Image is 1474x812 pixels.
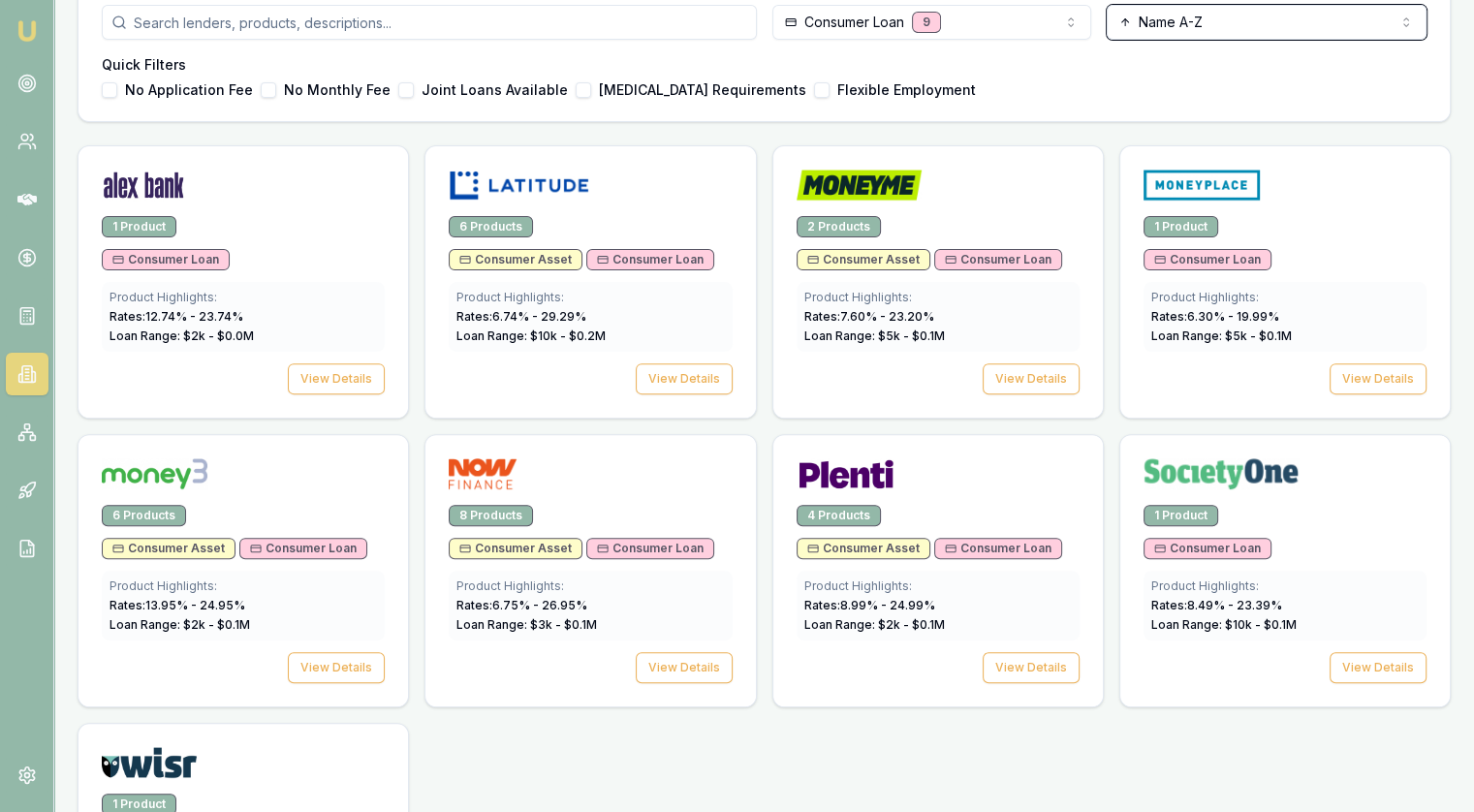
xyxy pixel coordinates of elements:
[837,83,976,97] label: Flexible Employment
[1144,458,1299,489] img: Society One logo
[1151,598,1282,612] span: Rates: 8.49 % - 23.39 %
[102,170,185,201] img: Alex Bank logo
[250,541,357,556] span: Consumer Loan
[456,309,586,324] span: Rates: 6.74 % - 29.29 %
[1330,363,1427,394] button: View Details
[804,598,935,612] span: Rates: 8.99 % - 24.99 %
[772,145,1104,419] a: Money Me logo2 ProductsConsumer AssetConsumer LoanProduct Highlights:Rates:7.60% - 23.20%Loan Ran...
[636,652,733,683] button: View Details
[804,578,1072,594] div: Product Highlights:
[110,309,243,324] span: Rates: 12.74 % - 23.74 %
[804,617,945,632] span: Loan Range: $ 2 k - $ 0.1 M
[1151,290,1419,305] div: Product Highlights:
[284,83,391,97] label: No Monthly Fee
[1151,309,1279,324] span: Rates: 6.30 % - 19.99 %
[1151,328,1292,343] span: Loan Range: $ 5 k - $ 0.1 M
[288,363,385,394] button: View Details
[102,505,186,526] div: 6 Products
[983,652,1080,683] button: View Details
[449,505,533,526] div: 8 Products
[449,170,589,201] img: Latitude logo
[1154,252,1261,267] span: Consumer Loan
[125,83,253,97] label: No Application Fee
[1144,216,1218,237] div: 1 Product
[102,5,757,40] input: Search lenders, products, descriptions...
[456,290,724,305] div: Product Highlights:
[597,541,704,556] span: Consumer Loan
[1144,170,1260,201] img: Money Place logo
[804,290,1072,305] div: Product Highlights:
[424,434,756,707] a: NOW Finance logo8 ProductsConsumer AssetConsumer LoanProduct Highlights:Rates:6.75% - 26.95%Loan ...
[1151,617,1297,632] span: Loan Range: $ 10 k - $ 0.1 M
[456,578,724,594] div: Product Highlights:
[456,617,597,632] span: Loan Range: $ 3 k - $ 0.1 M
[112,541,225,556] span: Consumer Asset
[449,216,533,237] div: 6 Products
[449,458,517,489] img: NOW Finance logo
[983,363,1080,394] button: View Details
[797,458,895,489] img: Plenti logo
[424,145,756,419] a: Latitude logo6 ProductsConsumer AssetConsumer LoanProduct Highlights:Rates:6.74% - 29.29%Loan Ran...
[288,652,385,683] button: View Details
[797,216,881,237] div: 2 Products
[110,328,254,343] span: Loan Range: $ 2 k - $ 0.0 M
[102,55,1427,75] h4: Quick Filters
[797,170,923,201] img: Money Me logo
[112,252,219,267] span: Consumer Loan
[636,363,733,394] button: View Details
[597,252,704,267] span: Consumer Loan
[945,252,1051,267] span: Consumer Loan
[110,617,250,632] span: Loan Range: $ 2 k - $ 0.1 M
[807,252,920,267] span: Consumer Asset
[110,598,245,612] span: Rates: 13.95 % - 24.95 %
[456,598,587,612] span: Rates: 6.75 % - 26.95 %
[459,541,572,556] span: Consumer Asset
[422,83,568,97] label: Joint Loans Available
[16,19,39,43] img: emu-icon-u.png
[110,290,377,305] div: Product Highlights:
[456,328,606,343] span: Loan Range: $ 10 k - $ 0.2 M
[945,541,1051,556] span: Consumer Loan
[807,541,920,556] span: Consumer Asset
[1330,652,1427,683] button: View Details
[78,434,409,707] a: Money3 logo6 ProductsConsumer AssetConsumer LoanProduct Highlights:Rates:13.95% - 24.95%Loan Rang...
[1151,578,1419,594] div: Product Highlights:
[772,434,1104,707] a: Plenti logo4 ProductsConsumer AssetConsumer LoanProduct Highlights:Rates:8.99% - 24.99%Loan Range...
[102,458,207,489] img: Money3 logo
[599,83,806,97] label: [MEDICAL_DATA] Requirements
[1144,505,1218,526] div: 1 Product
[459,252,572,267] span: Consumer Asset
[78,145,409,419] a: Alex Bank logo1 ProductConsumer LoanProduct Highlights:Rates:12.74% - 23.74%Loan Range: $2k - $0....
[797,505,881,526] div: 4 Products
[102,216,176,237] div: 1 Product
[804,309,934,324] span: Rates: 7.60 % - 23.20 %
[110,578,377,594] div: Product Highlights:
[1119,145,1451,419] a: Money Place logo1 ProductConsumer LoanProduct Highlights:Rates:6.30% - 19.99%Loan Range: $5k - $0...
[1119,434,1451,707] a: Society One logo1 ProductConsumer LoanProduct Highlights:Rates:8.49% - 23.39%Loan Range: $10k - $...
[102,747,197,778] img: WISR logo
[804,328,945,343] span: Loan Range: $ 5 k - $ 0.1 M
[1154,541,1261,556] span: Consumer Loan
